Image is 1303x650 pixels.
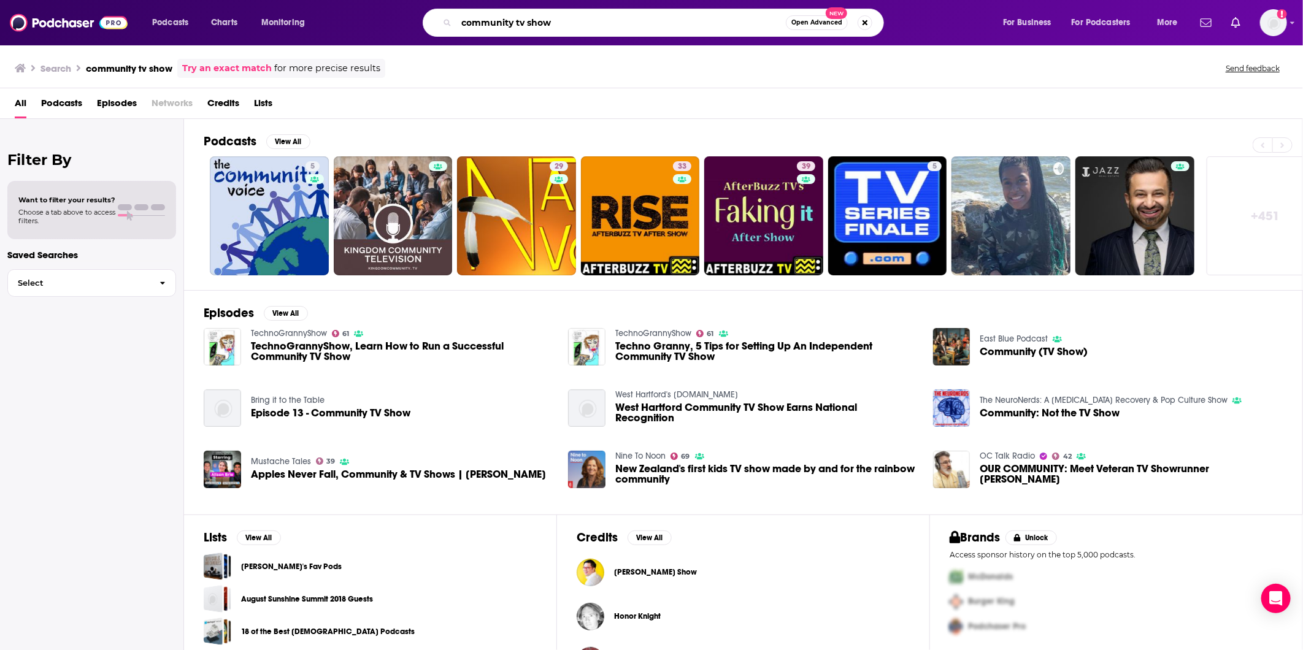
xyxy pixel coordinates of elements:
a: Lists [254,93,272,118]
span: 29 [555,161,563,173]
span: Clay's Fav Pods [204,552,231,580]
a: West Hartford Community TV Show Earns National Recognition [615,402,918,423]
span: 39 [802,161,810,173]
a: [PERSON_NAME]'s Fav Pods [241,560,342,573]
a: 39 [316,457,336,465]
a: Bring it to the Table [251,395,325,405]
span: Techno Granny, 5 Tips for Setting Up An Independent Community TV Show [615,341,918,362]
img: Apples Never Fall, Community & TV Shows | Alison Brie [204,451,241,488]
a: New Zealand's first kids TV show made by and for the rainbow community [568,451,605,488]
button: open menu [994,13,1067,32]
button: Open AdvancedNew [786,15,848,30]
a: Community: Not the TV Show [980,408,1120,418]
button: Vong ShowVong Show [577,552,910,592]
img: West Hartford Community TV Show Earns National Recognition [568,389,605,427]
button: Unlock [1005,530,1058,545]
a: TechnoGrannyShow, Learn How to Run a Successful Community TV Show [251,341,554,362]
a: All [15,93,26,118]
a: OUR COMMUNITY: Meet Veteran TV Showrunner Kevin Abbott [980,464,1283,484]
a: 18 of the Best [DEMOGRAPHIC_DATA] Podcasts [241,625,415,638]
h3: Search [40,63,71,74]
button: Honor KnightHonor Knight [577,597,910,636]
span: [PERSON_NAME] Show [614,567,697,577]
h2: Filter By [7,151,176,169]
span: 33 [678,161,686,173]
button: open menu [144,13,204,32]
a: 29 [457,156,576,275]
button: View All [237,530,281,545]
span: Choose a tab above to access filters. [18,208,115,225]
span: Networks [152,93,193,118]
a: 5 [210,156,329,275]
span: 42 [1063,454,1072,459]
a: TechnoGrannyShow, Learn How to Run a Successful Community TV Show [204,328,241,365]
img: First Pro Logo [945,564,968,589]
h3: community tv show [86,63,172,74]
button: open menu [1148,13,1193,32]
button: View All [266,134,310,149]
a: 33 [581,156,700,275]
a: Show notifications dropdown [1196,12,1217,33]
span: More [1157,14,1178,31]
img: Vong Show [577,559,604,586]
span: Burger King [968,597,1015,607]
a: Credits [207,93,239,118]
span: New Zealand's first kids TV show made by and for the rainbow community [615,464,918,484]
img: Community (TV Show) [933,328,971,365]
span: Charts [211,14,237,31]
a: Mustache Tales [251,456,311,467]
h2: Lists [204,530,227,545]
img: OUR COMMUNITY: Meet Veteran TV Showrunner Kevin Abbott [933,451,971,488]
img: Community: Not the TV Show [933,389,971,427]
button: Show profile menu [1260,9,1287,36]
a: Try an exact match [182,61,272,75]
span: Want to filter your results? [18,196,115,204]
span: Open Advanced [791,20,842,26]
a: East Blue Podcast [980,334,1048,344]
h2: Credits [577,530,618,545]
span: 61 [707,331,714,337]
a: Episode 13 - Community TV Show [251,408,410,418]
span: 69 [682,454,690,459]
span: 61 [342,331,349,337]
span: 5 [932,161,937,173]
a: OC Talk Radio [980,451,1035,461]
button: Select [7,269,176,297]
span: Community (TV Show) [980,346,1088,357]
span: 5 [310,161,315,173]
span: New [826,7,848,19]
p: Access sponsor history on the top 5,000 podcasts. [950,550,1283,559]
span: 39 [326,459,335,464]
a: Charts [203,13,245,32]
span: OUR COMMUNITY: Meet Veteran TV Showrunner [PERSON_NAME] [980,464,1283,484]
button: View All [628,530,672,545]
a: Honor Knight [614,611,661,621]
a: PodcastsView All [204,134,310,149]
a: August Sunshine Summit 2018 Guests [204,585,231,613]
img: Episode 13 - Community TV Show [204,389,241,427]
img: Techno Granny, 5 Tips for Setting Up An Independent Community TV Show [568,328,605,365]
a: Vong Show [614,567,697,577]
a: 33 [673,161,691,171]
div: Search podcasts, credits, & more... [434,9,896,37]
a: 42 [1052,453,1072,460]
img: Podchaser - Follow, Share and Rate Podcasts [10,11,128,34]
span: Monitoring [261,14,305,31]
a: 69 [671,453,690,460]
span: Podchaser Pro [968,622,1026,632]
span: For Podcasters [1072,14,1131,31]
div: Open Intercom Messenger [1261,584,1291,613]
a: TechnoGrannyShow [615,328,691,338]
